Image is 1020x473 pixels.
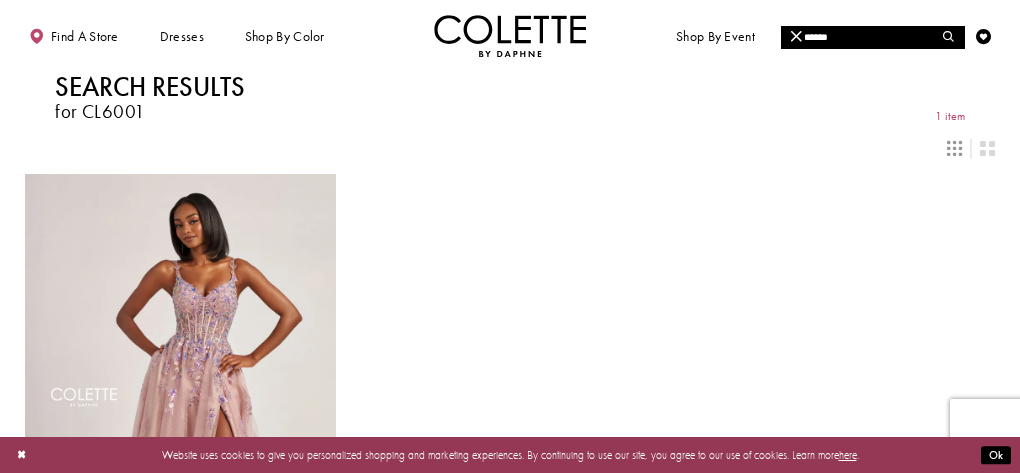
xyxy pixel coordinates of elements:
[781,26,963,49] input: Search
[55,72,245,102] h1: Search Results
[672,15,758,57] span: Shop By Event
[935,110,965,123] span: 1 item
[109,445,911,465] p: Website uses cookies to give you personalized shopping and marketing experiences. By continuing t...
[934,26,964,49] button: Submit Search
[55,102,245,122] h3: for CL6001
[981,446,1011,465] button: Submit Dialog
[939,15,962,57] a: Toggle search
[245,29,325,44] span: Shop by color
[781,26,964,49] div: Search form
[9,442,34,469] button: Close Dialog
[676,29,755,44] span: Shop By Event
[16,132,1004,165] div: Layout Controls
[434,15,586,57] a: Visit Home Page
[947,141,962,156] span: Switch layout to 3 columns
[160,29,204,44] span: Dresses
[792,15,906,57] a: Meet the designer
[839,448,857,462] a: here
[972,15,995,57] a: Check Wishlist
[241,15,328,57] span: Shop by color
[156,15,208,57] span: Dresses
[781,26,811,49] button: Close Search
[434,15,586,57] img: Colette by Daphne
[51,29,119,44] span: Find a store
[980,141,995,156] span: Switch layout to 2 columns
[25,15,122,57] a: Find a store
